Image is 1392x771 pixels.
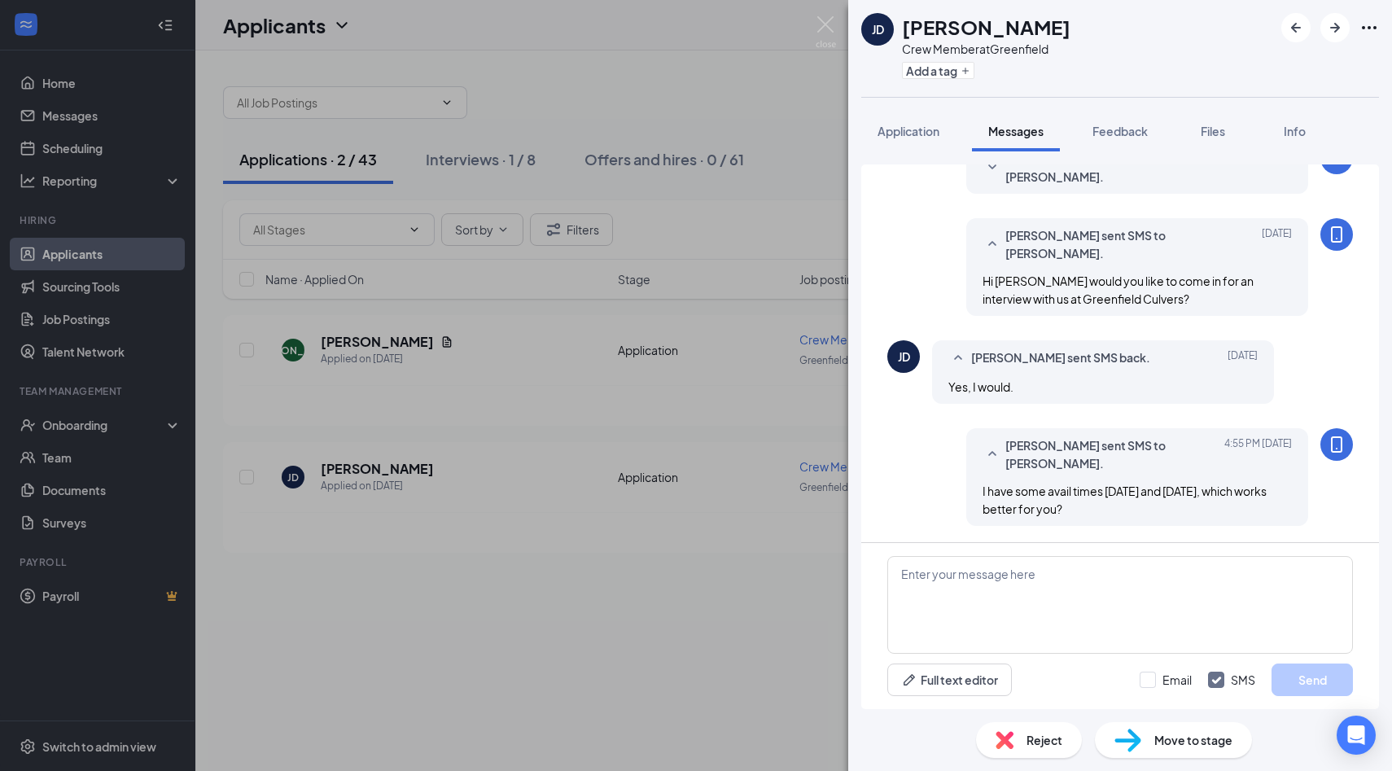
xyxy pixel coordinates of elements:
[1281,13,1311,42] button: ArrowLeftNew
[961,66,970,76] svg: Plus
[1327,225,1346,244] svg: MobileSms
[983,274,1254,306] span: Hi [PERSON_NAME] would you like to come in for an interview with us at Greenfield Culvers?
[983,158,1002,177] svg: SmallChevronDown
[1262,150,1292,186] span: [DATE]
[1272,664,1353,696] button: Send
[1228,348,1258,368] span: [DATE]
[887,664,1012,696] button: Full text editorPen
[971,348,1150,368] span: [PERSON_NAME] sent SMS back.
[948,379,1013,394] span: Yes, I would.
[988,124,1044,138] span: Messages
[1327,435,1346,454] svg: MobileSms
[1359,18,1379,37] svg: Ellipses
[1005,436,1219,472] span: [PERSON_NAME] sent SMS to [PERSON_NAME].
[902,13,1070,41] h1: [PERSON_NAME]
[1284,124,1306,138] span: Info
[983,484,1267,516] span: I have some avail times [DATE] and [DATE], which works better for you?
[1286,18,1306,37] svg: ArrowLeftNew
[1325,18,1345,37] svg: ArrowRight
[1262,226,1292,262] span: [DATE]
[1224,436,1292,472] span: [DATE] 4:55 PM
[948,348,968,368] svg: SmallChevronUp
[1005,226,1219,262] span: [PERSON_NAME] sent SMS to [PERSON_NAME].
[1320,13,1350,42] button: ArrowRight
[1201,124,1225,138] span: Files
[983,445,1002,464] svg: SmallChevronUp
[1005,150,1219,186] span: Workstream sent automated SMS to [PERSON_NAME].
[1337,716,1376,755] div: Open Intercom Messenger
[1154,731,1232,749] span: Move to stage
[902,62,974,79] button: PlusAdd a tag
[898,348,910,365] div: JD
[902,41,1070,57] div: Crew Member at Greenfield
[901,672,917,688] svg: Pen
[872,21,884,37] div: JD
[878,124,939,138] span: Application
[983,234,1002,254] svg: SmallChevronUp
[1026,731,1062,749] span: Reject
[1092,124,1148,138] span: Feedback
